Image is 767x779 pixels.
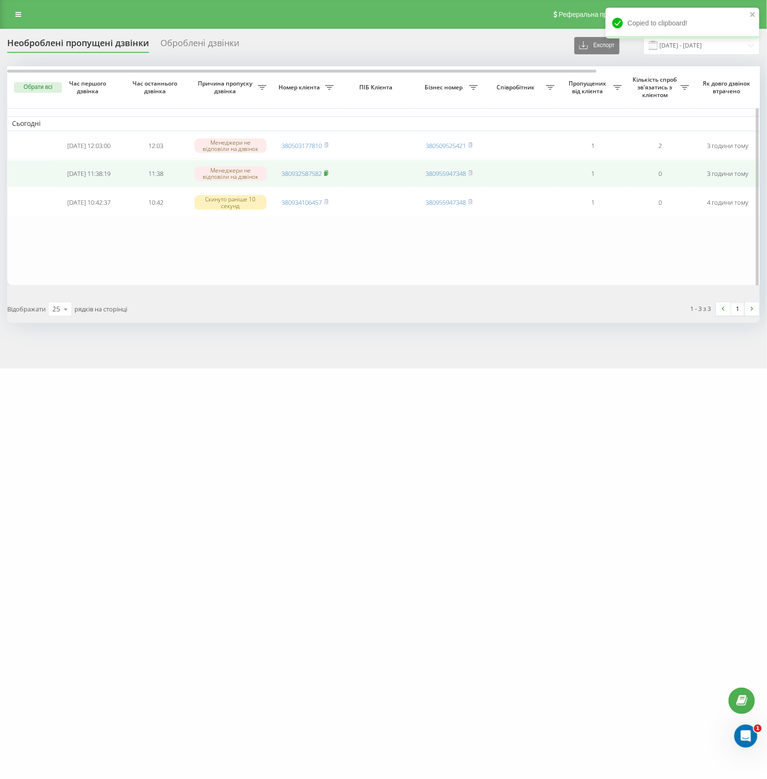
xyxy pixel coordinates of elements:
[281,141,322,150] a: 380503177810
[122,189,190,216] td: 10:42
[560,189,627,216] td: 1
[702,80,754,95] span: Як довго дзвінок втрачено
[276,84,325,91] span: Номер клієнта
[63,80,115,95] span: Час першого дзвінка
[426,198,466,207] a: 380955947348
[52,304,60,314] div: 25
[754,725,762,732] span: 1
[281,198,322,207] a: 380934106457
[734,725,757,748] iframe: Intercom live chat
[606,8,759,38] div: Copied to clipboard!
[122,160,190,187] td: 11:38
[195,138,267,153] div: Менеджери не відповіли на дзвінок
[487,84,546,91] span: Співробітник
[560,133,627,159] td: 1
[7,38,149,53] div: Необроблені пропущені дзвінки
[750,11,756,20] button: close
[74,305,127,313] span: рядків на сторінці
[691,304,711,313] div: 1 - 3 з 3
[574,37,620,54] button: Експорт
[195,166,267,181] div: Менеджери не відповіли на дзвінок
[564,80,613,95] span: Пропущених від клієнта
[55,160,122,187] td: [DATE] 11:38:19
[627,189,694,216] td: 0
[281,169,322,178] a: 380932587582
[160,38,239,53] div: Оброблені дзвінки
[632,76,681,99] span: Кількість спроб зв'язатись з клієнтом
[14,82,62,93] button: Обрати всі
[130,80,182,95] span: Час останнього дзвінка
[694,160,761,187] td: 3 години тому
[730,302,745,316] a: 1
[694,189,761,216] td: 4 години тому
[347,84,407,91] span: ПІБ Клієнта
[627,160,694,187] td: 0
[559,11,630,18] span: Реферальна програма
[55,133,122,159] td: [DATE] 12:03:00
[195,80,258,95] span: Причина пропуску дзвінка
[426,169,466,178] a: 380955947348
[426,141,466,150] a: 380509525421
[560,160,627,187] td: 1
[195,195,267,210] div: Скинуто раніше 10 секунд
[7,305,46,313] span: Відображати
[627,133,694,159] td: 2
[122,133,190,159] td: 12:03
[694,133,761,159] td: 3 години тому
[420,84,469,91] span: Бізнес номер
[55,189,122,216] td: [DATE] 10:42:37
